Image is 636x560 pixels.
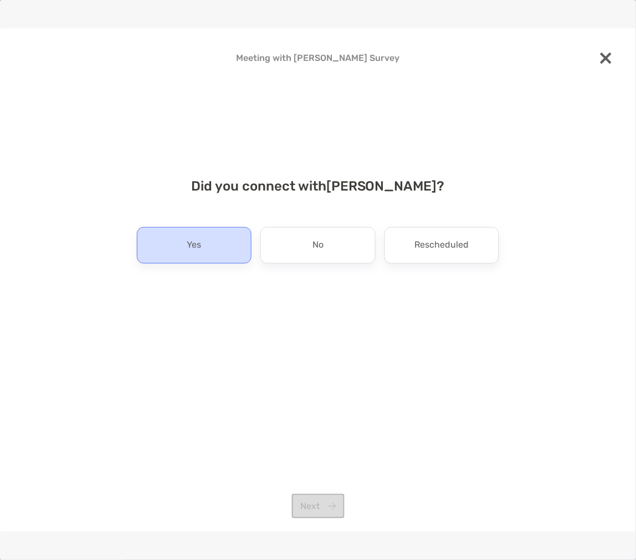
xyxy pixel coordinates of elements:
p: No [312,237,324,254]
h4: Meeting with [PERSON_NAME] Survey [18,53,618,63]
p: Rescheduled [414,237,469,254]
h4: Did you connect with [PERSON_NAME] ? [18,178,618,194]
p: Yes [187,237,202,254]
img: close modal [601,53,612,64]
